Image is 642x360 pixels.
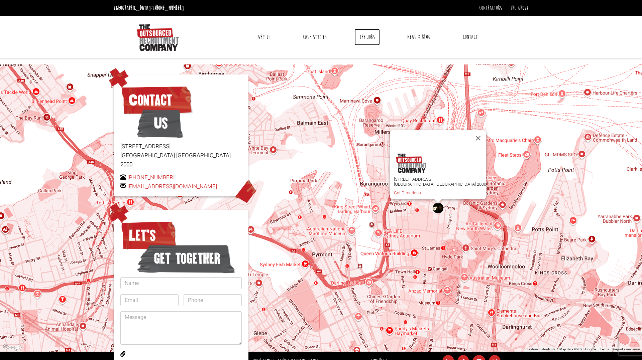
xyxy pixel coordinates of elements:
span: Contact [120,83,193,117]
input: Phone [184,294,242,306]
a: The Jobs [354,29,380,45]
a: Why Us [253,29,276,45]
a: News & Blog [402,29,435,45]
a: TRC Group [510,4,528,12]
span: Us [137,107,183,140]
img: Google [2,343,24,352]
input: Name [120,277,242,289]
a: Contact [458,29,483,45]
button: Close [470,130,486,146]
a: [PHONE_NUMBER] [152,4,184,12]
a: Contractors [479,4,502,12]
img: logo.png [396,154,426,173]
span: Map data ©2025 Google [559,347,596,351]
a: Report a map error [613,347,640,351]
div: The Outsourced Recruitment Company [433,203,443,213]
button: Keyboard shortcuts [527,347,555,352]
li: [GEOGRAPHIC_DATA]: [112,3,186,13]
span: Let’s [120,219,177,252]
p: [STREET_ADDRESS] [GEOGRAPHIC_DATA] [GEOGRAPHIC_DATA] 2000 [394,177,486,187]
a: Case Studies [298,29,332,45]
span: get together [137,242,235,275]
a: Terms (opens in new tab) [600,347,609,351]
a: Get Directions [394,190,421,195]
a: [PHONE_NUMBER] [127,173,175,182]
img: The Outsourced Recruitment Company [137,24,179,51]
input: Email [120,294,179,306]
a: [EMAIL_ADDRESS][DOMAIN_NAME] [127,182,217,191]
a: Open this area in Google Maps (opens a new window) [2,343,24,352]
p: [STREET_ADDRESS] [GEOGRAPHIC_DATA] [GEOGRAPHIC_DATA] 2000 [120,142,242,169]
